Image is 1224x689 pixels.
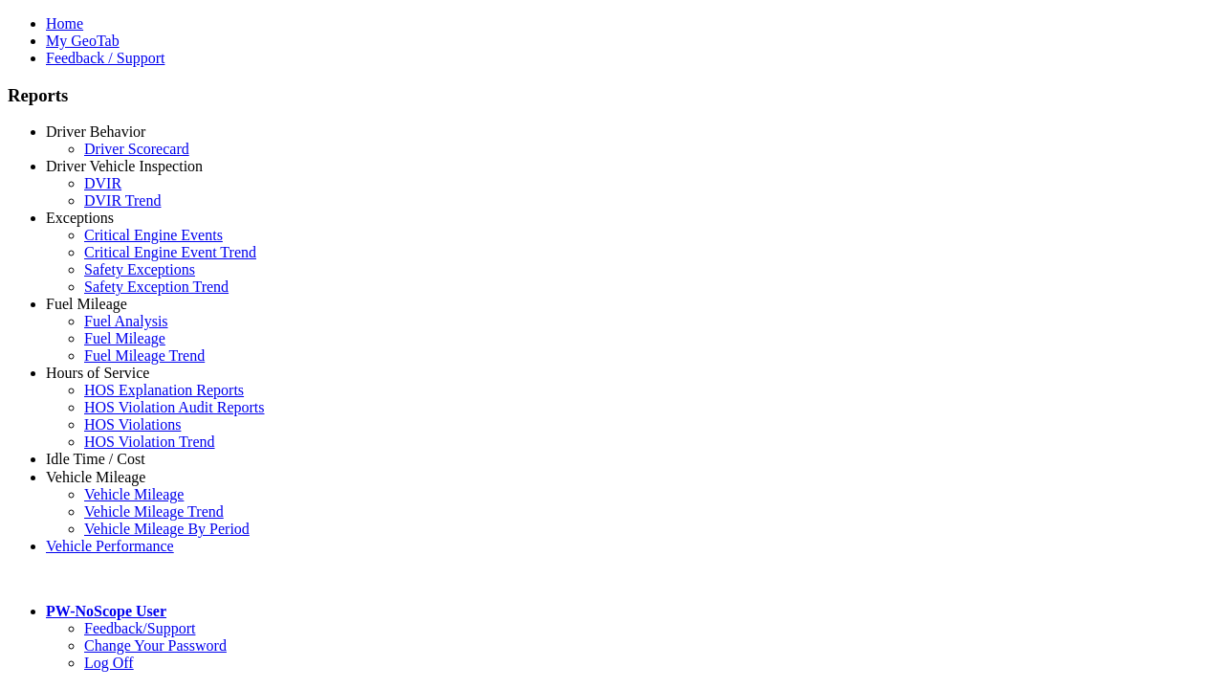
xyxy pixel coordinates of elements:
a: My GeoTab [46,33,120,49]
a: Driver Scorecard [84,141,189,157]
a: Driver Behavior [46,123,145,140]
a: Vehicle Performance [46,538,174,554]
a: Change Your Password [84,637,227,654]
a: Fuel Mileage [84,330,165,346]
a: Vehicle Mileage Trend [84,503,224,520]
a: Vehicle Mileage [46,469,145,485]
a: Log Off [84,655,134,671]
a: Hours of Service [46,365,149,381]
a: Home [46,15,83,32]
a: HOS Violation Trend [84,433,215,450]
a: Fuel Analysis [84,313,168,329]
a: Idle Time / Cost [46,451,145,467]
a: HOS Violations [84,416,181,433]
a: Critical Engine Event Trend [84,244,256,260]
a: Vehicle Mileage [84,486,184,502]
a: Feedback/Support [84,620,195,636]
a: Vehicle Mileage By Period [84,521,250,537]
a: Fuel Mileage [46,296,127,312]
a: Critical Engine Events [84,227,223,243]
a: PW-NoScope User [46,603,166,619]
a: DVIR [84,175,121,191]
h3: Reports [8,85,1216,106]
a: HOS Violation Audit Reports [84,399,265,415]
a: DVIR Trend [84,192,161,209]
a: Fuel Mileage Trend [84,347,205,364]
a: Feedback / Support [46,50,164,66]
a: HOS Explanation Reports [84,382,244,398]
a: Safety Exception Trend [84,278,229,295]
a: Driver Vehicle Inspection [46,158,203,174]
a: Exceptions [46,210,114,226]
a: Safety Exceptions [84,261,195,278]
